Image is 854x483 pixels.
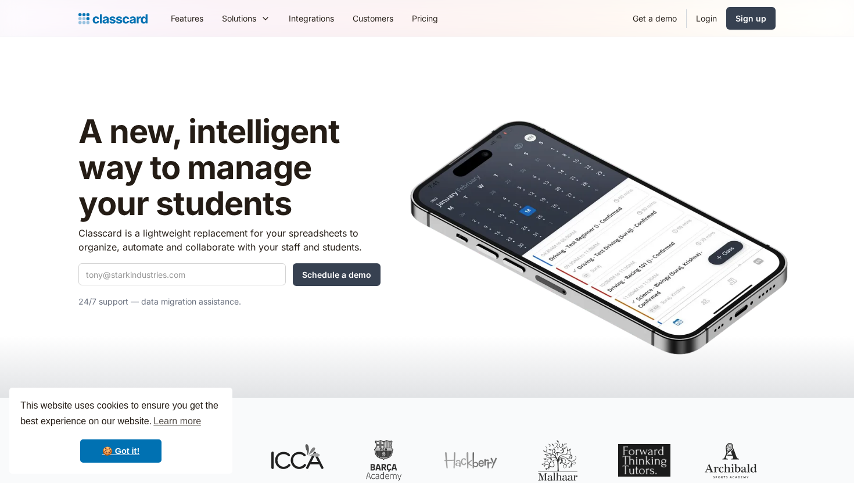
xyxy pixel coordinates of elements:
div: Solutions [213,5,279,31]
a: Login [687,5,726,31]
a: Sign up [726,7,776,30]
a: Integrations [279,5,343,31]
form: Quick Demo Form [78,263,381,286]
div: cookieconsent [9,388,232,474]
input: tony@starkindustries.com [78,263,286,285]
h1: A new, intelligent way to manage your students [78,114,381,221]
a: Logo [78,10,148,27]
p: 24/7 support — data migration assistance. [78,295,381,309]
div: Solutions [222,12,256,24]
a: learn more about cookies [152,413,203,430]
p: Classcard is a lightweight replacement for your spreadsheets to organize, automate and collaborat... [78,226,381,254]
a: Get a demo [623,5,686,31]
input: Schedule a demo [293,263,381,286]
a: dismiss cookie message [80,439,162,463]
a: Customers [343,5,403,31]
span: This website uses cookies to ensure you get the best experience on our website. [20,399,221,430]
a: Features [162,5,213,31]
div: Sign up [735,12,766,24]
a: Pricing [403,5,447,31]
